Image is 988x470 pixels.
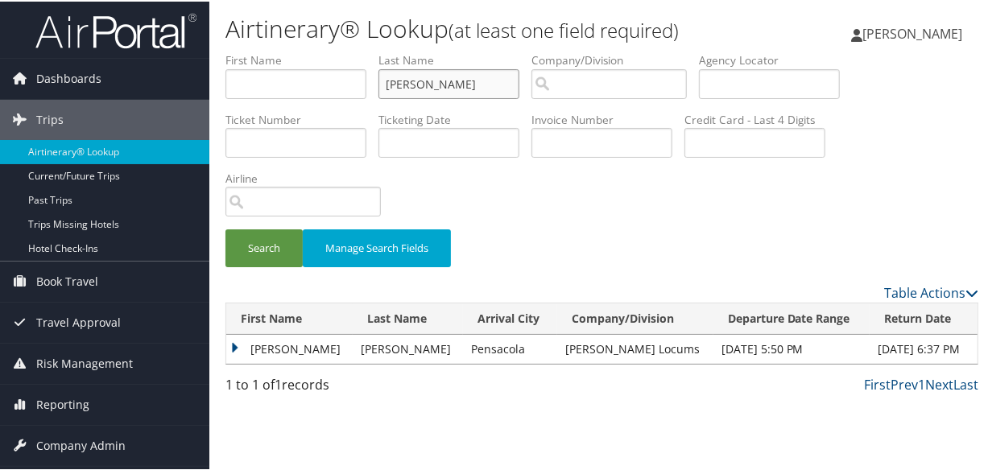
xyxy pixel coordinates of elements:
[36,301,121,341] span: Travel Approval
[226,333,353,362] td: [PERSON_NAME]
[891,374,918,392] a: Prev
[531,110,684,126] label: Invoice Number
[225,51,378,67] label: First Name
[684,110,837,126] label: Credit Card - Last 4 Digits
[303,228,451,266] button: Manage Search Fields
[226,302,353,333] th: First Name: activate to sort column ascending
[449,15,679,42] small: (at least one field required)
[864,374,891,392] a: First
[884,282,978,300] a: Table Actions
[36,57,101,97] span: Dashboards
[699,51,852,67] label: Agency Locator
[851,8,978,56] a: [PERSON_NAME]
[870,333,978,362] td: [DATE] 6:37 PM
[557,333,713,362] td: [PERSON_NAME] Locums
[225,228,303,266] button: Search
[225,10,727,44] h1: Airtinerary® Lookup
[531,51,699,67] label: Company/Division
[36,383,89,423] span: Reporting
[862,23,962,41] span: [PERSON_NAME]
[463,333,557,362] td: Pensacola
[275,374,282,392] span: 1
[870,302,978,333] th: Return Date: activate to sort column ascending
[353,302,463,333] th: Last Name: activate to sort column ascending
[36,260,98,300] span: Book Travel
[36,98,64,138] span: Trips
[378,110,531,126] label: Ticketing Date
[353,333,463,362] td: [PERSON_NAME]
[713,302,870,333] th: Departure Date Range: activate to sort column ascending
[225,110,378,126] label: Ticket Number
[378,51,531,67] label: Last Name
[35,10,196,48] img: airportal-logo.png
[925,374,953,392] a: Next
[36,424,126,464] span: Company Admin
[225,373,395,401] div: 1 to 1 of records
[557,302,713,333] th: Company/Division
[463,302,557,333] th: Arrival City: activate to sort column ascending
[713,333,870,362] td: [DATE] 5:50 PM
[225,169,393,185] label: Airline
[36,342,133,382] span: Risk Management
[918,374,925,392] a: 1
[953,374,978,392] a: Last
